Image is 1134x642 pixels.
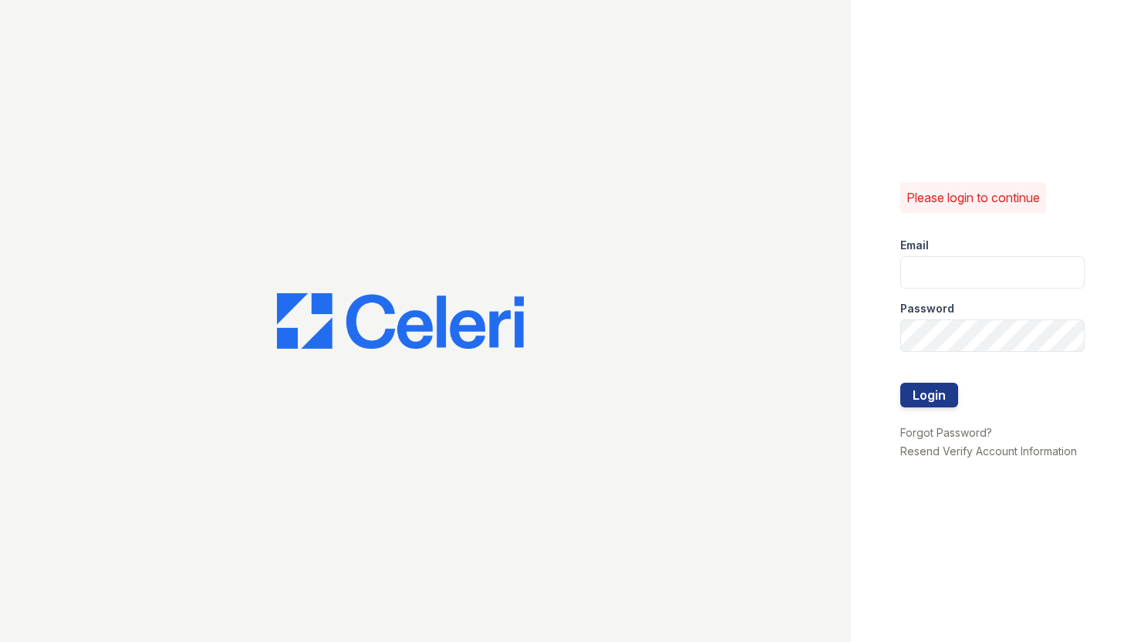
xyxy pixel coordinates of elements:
img: CE_Logo_Blue-a8612792a0a2168367f1c8372b55b34899dd931a85d93a1a3d3e32e68fde9ad4.png [277,293,524,349]
p: Please login to continue [906,188,1040,207]
button: Login [900,383,958,407]
label: Password [900,301,954,316]
label: Email [900,238,929,253]
a: Forgot Password? [900,426,992,439]
a: Resend Verify Account Information [900,444,1077,458]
